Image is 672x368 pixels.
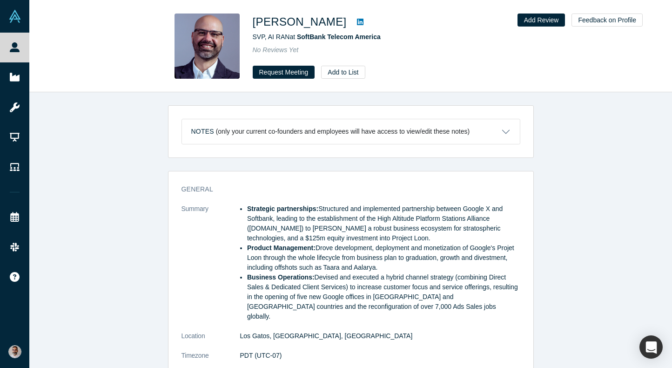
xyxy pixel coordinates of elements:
button: Request Meeting [253,66,315,79]
img: Alchemist Vault Logo [8,10,21,23]
strong: Strategic partnerships: [247,205,318,212]
img: Gotam Bhardwaj's Account [8,345,21,358]
dd: PDT (UTC-07) [240,351,520,361]
a: SoftBank Telecom America [297,33,381,41]
li: Structured and implemented partnership between Google X and Softbank, leading to the establishmen... [247,204,520,243]
p: (only your current co-founders and employees will have access to view/edit these notes) [216,128,470,136]
dt: Summary [181,204,240,331]
li: Devised and executed a hybrid channel strategy (combining Direct Sales & Dedicated Client Service... [247,273,520,321]
span: SVP, AI RAN at [253,33,381,41]
h3: General [181,184,507,194]
dt: Location [181,331,240,351]
img: Mauro Goncalves Filho's Profile Image [175,14,240,79]
button: Feedback on Profile [571,14,643,27]
h3: Notes [191,127,214,136]
strong: Business Operations: [247,273,315,281]
li: Drove development, deployment and monetization of Google's Projet Loon through the whole lifecycl... [247,243,520,273]
button: Add Review [517,14,565,27]
button: Notes (only your current co-founders and employees will have access to view/edit these notes) [182,119,520,144]
h1: [PERSON_NAME] [253,14,347,30]
span: No Reviews Yet [253,46,299,54]
dd: Los Gatos, [GEOGRAPHIC_DATA], [GEOGRAPHIC_DATA] [240,331,520,341]
button: Add to List [321,66,365,79]
strong: Product Management: [247,244,316,252]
